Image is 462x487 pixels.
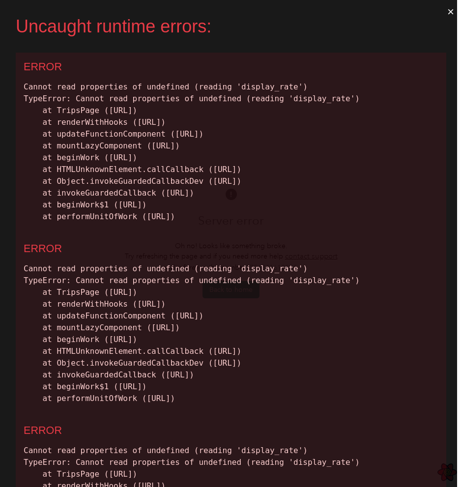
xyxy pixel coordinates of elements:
[24,263,438,404] div: Cannot read properties of undefined (reading 'display_rate') TypeError: Cannot read properties of...
[24,242,438,255] div: ERROR
[24,60,438,73] div: ERROR
[24,424,438,437] div: ERROR
[16,16,431,37] div: Uncaught runtime errors:
[24,81,438,223] div: Cannot read properties of undefined (reading 'display_rate') TypeError: Cannot read properties of...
